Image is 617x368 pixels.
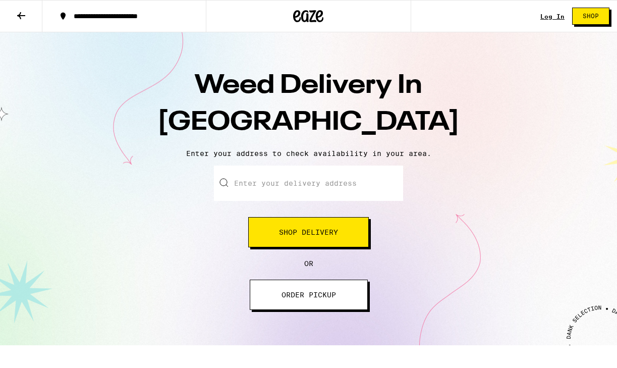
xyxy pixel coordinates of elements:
[10,149,607,157] p: Enter your address to check availability in your area.
[157,110,460,136] span: [GEOGRAPHIC_DATA]
[214,166,403,201] input: Enter your delivery address
[132,68,485,141] h1: Weed Delivery In
[250,280,368,310] button: ORDER PICKUP
[304,259,313,268] span: OR
[282,291,336,298] span: ORDER PICKUP
[565,8,617,25] a: Shop
[248,217,369,247] button: Shop Delivery
[540,13,565,20] a: Log In
[279,229,338,236] span: Shop Delivery
[572,8,609,25] button: Shop
[583,13,599,19] span: Shop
